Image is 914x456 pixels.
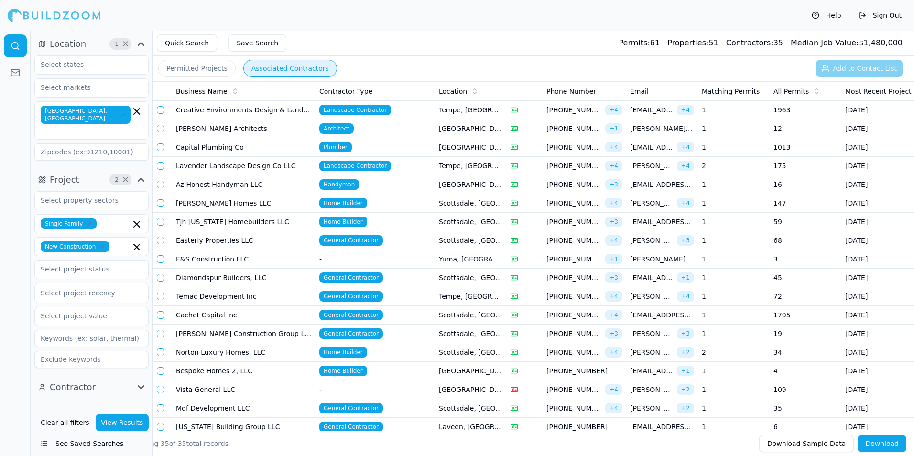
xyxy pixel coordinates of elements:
[172,418,316,436] td: [US_STATE] Building Group LLC
[698,119,770,138] td: 1
[435,138,507,157] td: [GEOGRAPHIC_DATA], [GEOGRAPHIC_DATA]
[112,39,121,49] span: 1
[770,306,841,325] td: 1705
[319,217,367,227] span: Home Builder
[172,399,316,418] td: Mdf Development LLC
[41,218,97,229] span: Single Family
[176,87,312,96] div: Business Name
[630,254,694,264] span: [PERSON_NAME][EMAIL_ADDRESS][DOMAIN_NAME]
[630,180,694,189] span: [EMAIL_ADDRESS][DOMAIN_NAME]
[172,119,316,138] td: [PERSON_NAME] Architects
[546,161,601,171] span: [PHONE_NUMBER]
[630,105,673,115] span: [EMAIL_ADDRESS][DOMAIN_NAME]
[546,347,601,357] span: [PHONE_NUMBER]
[319,198,367,208] span: Home Builder
[435,213,507,231] td: Scottsdale, [GEOGRAPHIC_DATA]
[122,177,129,182] span: Clear Project filters
[605,272,622,283] span: + 3
[319,328,383,339] span: General Contractor
[677,161,694,171] span: + 4
[630,236,673,245] span: [PERSON_NAME][EMAIL_ADDRESS][DOMAIN_NAME]
[770,399,841,418] td: 35
[319,123,354,134] span: Architect
[605,384,622,395] span: + 4
[546,217,601,227] span: [PHONE_NUMBER]
[605,254,622,264] span: + 1
[316,380,435,399] td: -
[35,56,136,73] input: Select states
[546,142,601,152] span: [PHONE_NUMBER]
[630,142,673,152] span: [EMAIL_ADDRESS][DOMAIN_NAME]
[319,347,367,358] span: Home Builder
[546,87,622,96] div: Phone Number
[677,198,694,208] span: + 4
[698,343,770,362] td: 2
[605,328,622,339] span: + 3
[35,307,136,325] input: Select project value
[172,287,316,306] td: Temac Development Inc
[319,291,383,302] span: General Contractor
[172,380,316,399] td: Vista General LLC
[130,439,228,448] div: Showing of total records
[677,142,694,152] span: + 4
[770,380,841,399] td: 109
[698,418,770,436] td: 1
[698,269,770,287] td: 1
[726,37,783,49] div: 35
[172,231,316,250] td: Easterly Properties LLC
[677,347,694,358] span: + 2
[161,440,169,447] span: 35
[759,435,854,452] button: Download Sample Data
[172,343,316,362] td: Norton Luxury Homes, LLC
[605,161,622,171] span: + 4
[172,213,316,231] td: Tjh [US_STATE] Homebuilders LLC
[605,198,622,208] span: + 4
[546,310,601,320] span: [PHONE_NUMBER]
[435,325,507,343] td: Scottsdale, [GEOGRAPHIC_DATA]
[770,418,841,436] td: 6
[698,231,770,250] td: 1
[770,119,841,138] td: 12
[172,362,316,380] td: Bespoke Homes 2, LLC
[50,173,79,186] span: Project
[770,269,841,287] td: 45
[770,343,841,362] td: 34
[677,328,694,339] span: + 3
[112,175,121,185] span: 2
[435,119,507,138] td: [GEOGRAPHIC_DATA], [GEOGRAPHIC_DATA]
[770,250,841,269] td: 3
[435,399,507,418] td: Scottsdale, [GEOGRAPHIC_DATA]
[630,124,694,133] span: [PERSON_NAME][EMAIL_ADDRESS][PERSON_NAME][DOMAIN_NAME]
[630,161,673,171] span: [PERSON_NAME][EMAIL_ADDRESS][DOMAIN_NAME]
[158,60,236,77] button: Permitted Projects
[34,435,149,452] button: See Saved Searches
[546,180,601,189] span: [PHONE_NUMBER]
[858,435,906,452] button: Download
[172,157,316,175] td: Lavender Landscape Design Co LLC
[677,291,694,302] span: + 4
[605,217,622,227] span: + 3
[319,366,367,376] span: Home Builder
[630,217,694,227] span: [EMAIL_ADDRESS][DOMAIN_NAME]
[546,385,601,394] span: [PHONE_NUMBER]
[546,273,601,282] span: [PHONE_NUMBER]
[698,399,770,418] td: 1
[35,261,136,278] input: Select project status
[630,347,673,357] span: [PERSON_NAME][EMAIL_ADDRESS][DOMAIN_NAME]
[41,241,109,252] span: New Construction
[157,34,217,52] button: Quick Search
[605,310,622,320] span: + 4
[605,105,622,115] span: + 4
[630,87,694,96] div: Email
[605,235,622,246] span: + 4
[96,414,149,431] button: View Results
[677,105,694,115] span: + 4
[698,101,770,119] td: 1
[630,198,673,208] span: [PERSON_NAME][EMAIL_ADDRESS][DOMAIN_NAME]
[770,101,841,119] td: 1963
[698,325,770,343] td: 1
[319,310,383,320] span: General Contractor
[34,172,149,187] button: Project2Clear Project filters
[770,157,841,175] td: 175
[770,175,841,194] td: 16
